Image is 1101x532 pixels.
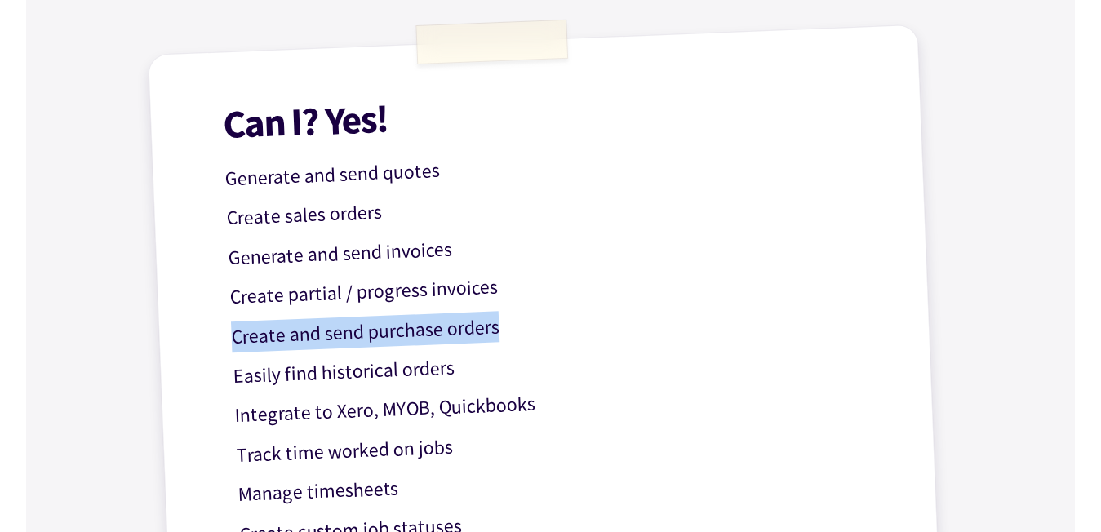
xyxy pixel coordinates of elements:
iframe: Chat Widget [1019,454,1101,532]
p: Manage timesheets [237,454,889,511]
p: Generate and send invoices [228,217,880,274]
p: Create partial / progress invoices [229,256,881,313]
p: Track time worked on jobs [235,414,887,471]
p: Create sales orders [226,177,878,234]
h1: Can I? Yes! [222,79,874,144]
p: Easily find historical orders [232,335,884,392]
p: Integrate to Xero, MYOB, Quickbooks [233,375,886,432]
p: Generate and send quotes [224,138,877,195]
p: Create and send purchase orders [230,295,882,352]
